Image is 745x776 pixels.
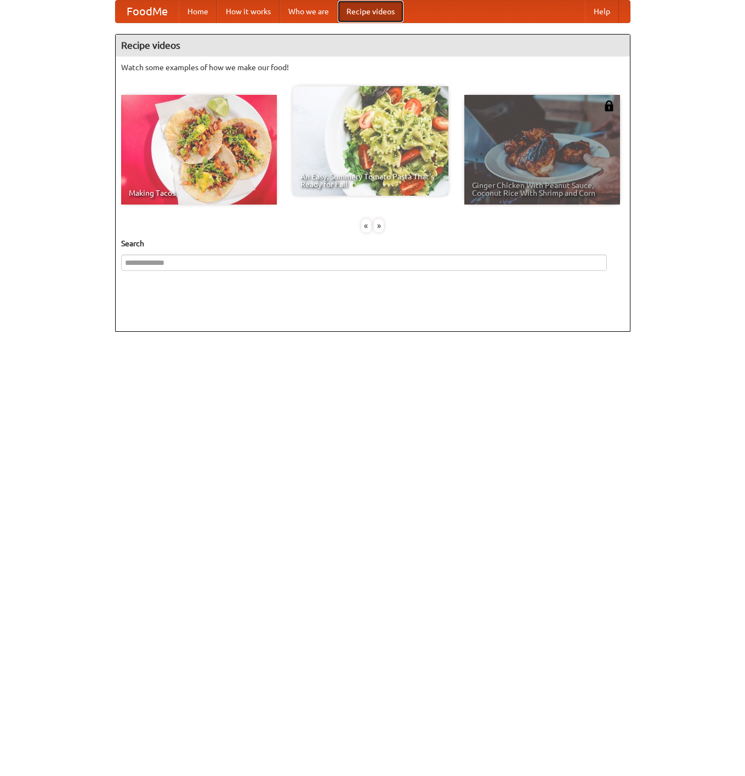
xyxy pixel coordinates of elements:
div: « [361,219,371,233]
a: FoodMe [116,1,179,22]
a: Recipe videos [338,1,403,22]
span: Making Tacos [129,189,269,197]
a: Home [179,1,217,22]
h4: Recipe videos [116,35,630,56]
a: How it works [217,1,280,22]
img: 483408.png [604,100,615,111]
a: An Easy, Summery Tomato Pasta That's Ready for Fall [293,86,448,196]
p: Watch some examples of how we make our food! [121,62,624,73]
a: Help [585,1,619,22]
a: Making Tacos [121,95,277,205]
div: » [374,219,384,233]
h5: Search [121,238,624,249]
span: An Easy, Summery Tomato Pasta That's Ready for Fall [300,173,441,188]
a: Who we are [280,1,338,22]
